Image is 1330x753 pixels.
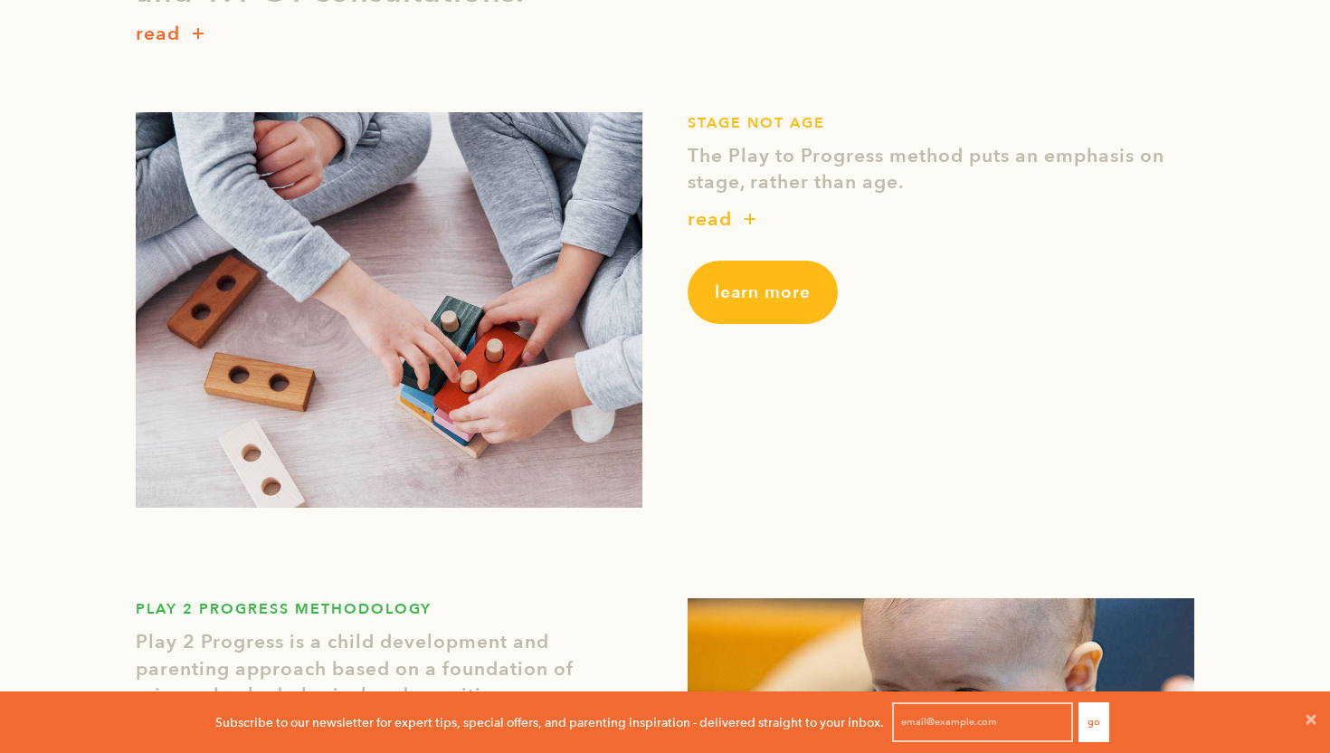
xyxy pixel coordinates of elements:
[215,712,884,732] p: Subscribe to our newsletter for expert tips, special offers, and parenting inspiration - delivere...
[715,281,811,304] span: learn more
[688,261,838,324] a: learn more
[688,112,1194,134] h1: STAGE NOT AGE
[136,20,180,49] p: read
[136,629,583,735] b: Play 2 Progress is a child development and parenting approach based on a foundation of science-ba...
[892,702,1073,742] input: email@example.com
[136,598,642,620] h1: PLAY 2 PROGRESS METHODOLOGY
[688,205,732,234] p: read
[688,143,1194,196] p: The Play to Progress method puts an emphasis on stage, rather than age.
[1078,702,1109,742] button: Go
